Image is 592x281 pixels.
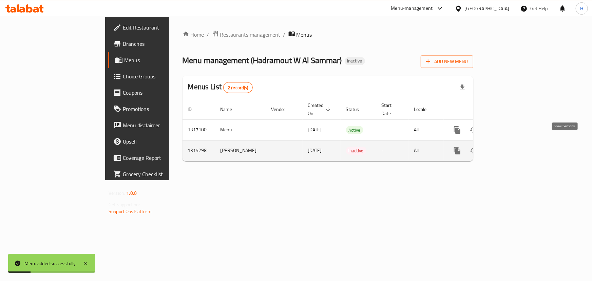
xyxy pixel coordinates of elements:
span: Inactive [346,147,366,155]
span: Active [346,126,363,134]
button: more [449,122,465,138]
td: All [409,119,444,140]
button: Change Status [465,122,482,138]
span: 2 record(s) [224,85,252,91]
span: Start Date [382,101,401,117]
div: Menu added successfully [24,260,76,267]
td: Menu [215,119,266,140]
a: Promotions [108,101,204,117]
td: All [409,140,444,161]
a: Restaurants management [212,30,281,39]
span: [DATE] [308,146,322,155]
span: [DATE] [308,125,322,134]
th: Actions [444,99,520,120]
span: Edit Restaurant [123,23,198,32]
td: - [376,119,409,140]
div: Export file [454,79,471,96]
span: Inactive [345,58,365,64]
table: enhanced table [183,99,520,161]
span: Choice Groups [123,72,198,80]
div: Inactive [345,57,365,65]
span: Add New Menu [426,57,468,66]
li: / [207,31,209,39]
td: - [376,140,409,161]
h2: Menus List [188,82,253,93]
td: [PERSON_NAME] [215,140,266,161]
span: Menus [297,31,312,39]
a: Coupons [108,85,204,101]
span: Status [346,105,368,113]
span: Created On [308,101,332,117]
span: ID [188,105,201,113]
span: Coverage Report [123,154,198,162]
span: Restaurants management [220,31,281,39]
span: Name [221,105,241,113]
button: more [449,143,465,159]
button: Add New Menu [421,55,473,68]
span: Menus [124,56,198,64]
div: [GEOGRAPHIC_DATA] [465,5,510,12]
span: Promotions [123,105,198,113]
a: Grocery Checklist [108,166,204,182]
span: Version: [109,189,125,198]
div: Total records count [223,82,253,93]
span: H [580,5,583,12]
span: Get support on: [109,200,140,209]
div: Menu-management [391,4,433,13]
span: Branches [123,40,198,48]
span: Vendor [271,105,294,113]
nav: breadcrumb [183,30,473,39]
span: Grocery Checklist [123,170,198,178]
a: Menus [108,52,204,68]
a: Edit Restaurant [108,19,204,36]
span: 1.0.0 [126,189,137,198]
a: Choice Groups [108,68,204,85]
span: Locale [414,105,436,113]
li: / [283,31,286,39]
span: Upsell [123,137,198,146]
a: Coverage Report [108,150,204,166]
a: Upsell [108,133,204,150]
a: Branches [108,36,204,52]
span: Menu management ( Hadramout W Al Sammar ) [183,53,342,68]
span: Menu disclaimer [123,121,198,129]
span: Coupons [123,89,198,97]
a: Menu disclaimer [108,117,204,133]
a: Support.OpsPlatform [109,207,152,216]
